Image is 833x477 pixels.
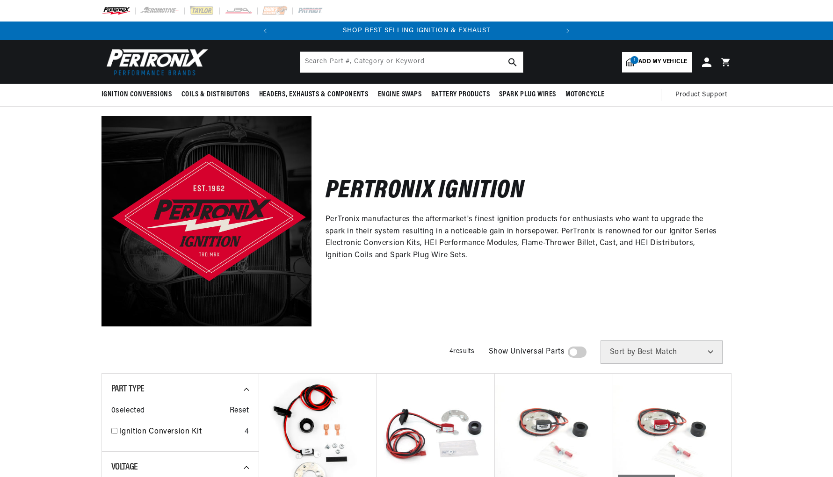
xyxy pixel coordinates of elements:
[610,348,636,356] span: Sort by
[499,90,556,100] span: Spark Plug Wires
[489,346,565,358] span: Show Universal Parts
[558,22,577,40] button: Translation missing: en.sections.announcements.next_announcement
[675,90,727,100] span: Product Support
[561,84,609,106] summary: Motorcycle
[111,463,138,472] span: Voltage
[373,84,427,106] summary: Engine Swaps
[502,52,523,72] button: search button
[378,90,422,100] span: Engine Swaps
[101,84,177,106] summary: Ignition Conversions
[111,384,145,394] span: Part Type
[111,405,145,417] span: 0 selected
[343,27,491,34] a: SHOP BEST SELLING IGNITION & EXHAUST
[326,214,718,261] p: PerTronix manufactures the aftermarket's finest ignition products for enthusiasts who want to upg...
[254,84,373,106] summary: Headers, Exhausts & Components
[326,181,524,202] h2: Pertronix Ignition
[101,90,172,100] span: Ignition Conversions
[259,90,369,100] span: Headers, Exhausts & Components
[101,116,311,326] img: Pertronix Ignition
[300,52,523,72] input: Search Part #, Category or Keyword
[230,405,249,417] span: Reset
[494,84,561,106] summary: Spark Plug Wires
[181,90,250,100] span: Coils & Distributors
[245,426,249,438] div: 4
[565,90,605,100] span: Motorcycle
[638,58,687,66] span: Add my vehicle
[275,26,558,36] div: Announcement
[431,90,490,100] span: Battery Products
[675,84,732,106] summary: Product Support
[177,84,254,106] summary: Coils & Distributors
[630,56,638,64] span: 1
[449,348,475,355] span: 4 results
[427,84,495,106] summary: Battery Products
[256,22,275,40] button: Translation missing: en.sections.announcements.previous_announcement
[78,22,755,40] slideshow-component: Translation missing: en.sections.announcements.announcement_bar
[275,26,558,36] div: 1 of 2
[101,46,209,78] img: Pertronix
[622,52,691,72] a: 1Add my vehicle
[120,426,241,438] a: Ignition Conversion Kit
[601,340,723,364] select: Sort by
